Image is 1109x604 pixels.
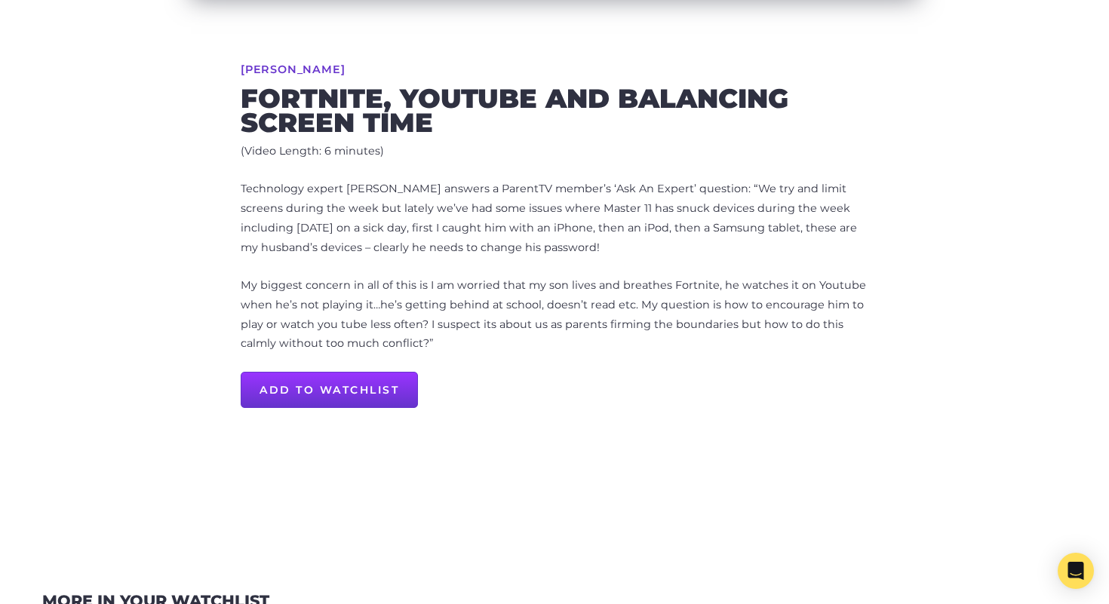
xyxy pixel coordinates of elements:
[241,179,868,258] p: Technology expert [PERSON_NAME] answers a ParentTV member’s ‘Ask An Expert’ question: “We try and...
[241,276,868,354] p: My biggest concern in all of this is I am worried that my son lives and breathes Fortnite, he wat...
[241,87,868,134] h2: Fortnite, Youtube and balancing screen time
[1058,553,1094,589] div: Open Intercom Messenger
[241,142,868,161] p: (Video Length: 6 minutes)
[241,64,345,75] a: [PERSON_NAME]
[241,372,418,408] a: Add to Watchlist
